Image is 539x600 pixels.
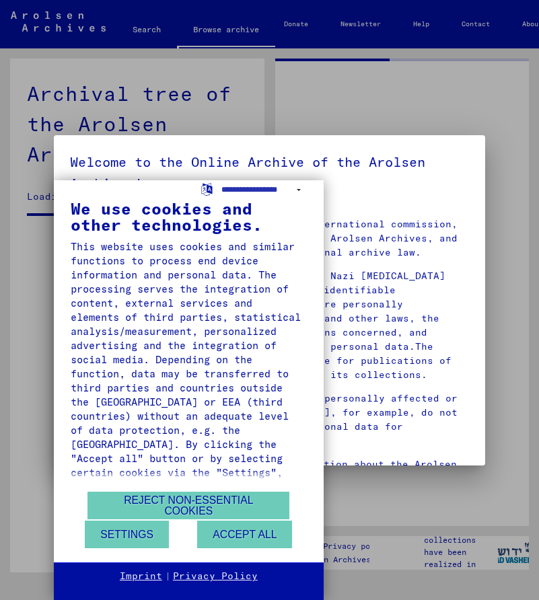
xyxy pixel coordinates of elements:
button: Accept all [197,521,292,548]
button: Settings [85,521,169,548]
div: This website uses cookies and similar functions to process end device information and personal da... [71,239,307,550]
div: We use cookies and other technologies. [71,200,307,233]
a: Privacy Policy [173,570,258,583]
button: Reject non-essential cookies [87,492,289,519]
a: Imprint [120,570,162,583]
